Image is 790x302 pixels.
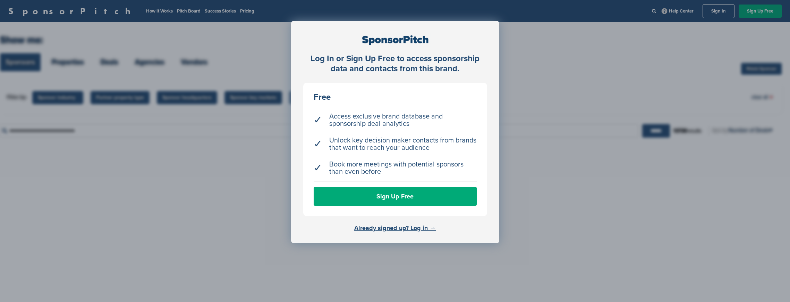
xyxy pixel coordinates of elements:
a: Sign Up Free [314,187,477,206]
span: ✓ [314,140,322,148]
li: Book more meetings with potential sponsors than even before [314,157,477,179]
li: Unlock key decision maker contacts from brands that want to reach your audience [314,133,477,155]
div: Free [314,93,477,101]
span: ✓ [314,116,322,124]
div: Log In or Sign Up Free to access sponsorship data and contacts from this brand. [303,54,487,74]
span: ✓ [314,164,322,172]
a: Already signed up? Log in → [354,224,436,232]
li: Access exclusive brand database and sponsorship deal analytics [314,109,477,131]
